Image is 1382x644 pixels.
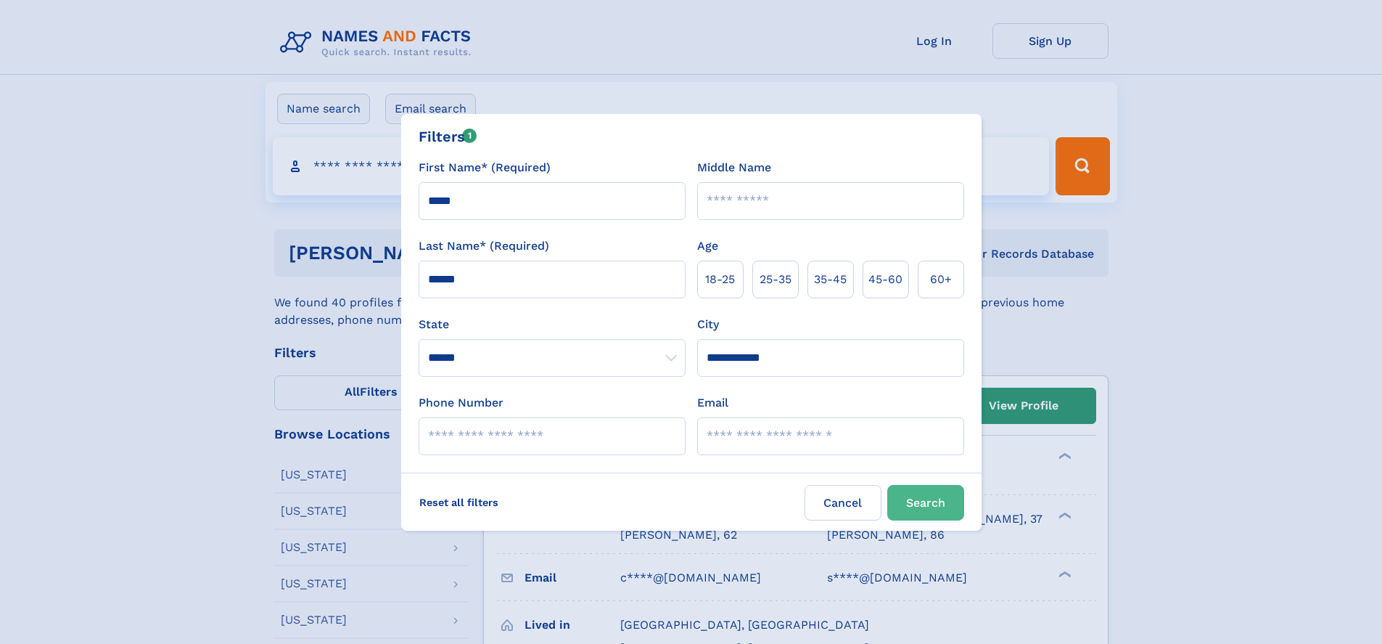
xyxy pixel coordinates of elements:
[419,237,549,255] label: Last Name* (Required)
[760,271,791,288] span: 25‑35
[697,159,771,176] label: Middle Name
[697,316,719,333] label: City
[868,271,902,288] span: 45‑60
[814,271,847,288] span: 35‑45
[419,394,503,412] label: Phone Number
[887,485,964,521] button: Search
[930,271,952,288] span: 60+
[805,485,881,521] label: Cancel
[419,316,686,333] label: State
[419,126,477,147] div: Filters
[410,485,508,520] label: Reset all filters
[419,159,551,176] label: First Name* (Required)
[705,271,735,288] span: 18‑25
[697,394,728,412] label: Email
[697,237,718,255] label: Age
